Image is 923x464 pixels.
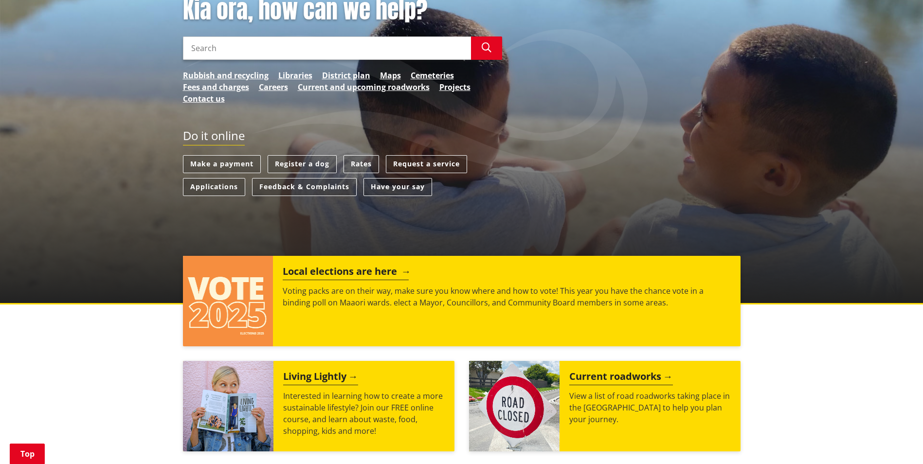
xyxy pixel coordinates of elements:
[183,129,245,146] h2: Do it online
[283,266,409,280] h2: Local elections are here
[183,361,454,451] a: Living Lightly Interested in learning how to create a more sustainable lifestyle? Join our FREE o...
[252,178,357,196] a: Feedback & Complaints
[183,93,225,105] a: Contact us
[439,81,471,93] a: Projects
[183,70,269,81] a: Rubbish and recycling
[283,285,730,308] p: Voting packs are on their way, make sure you know where and how to vote! This year you have the c...
[183,178,245,196] a: Applications
[259,81,288,93] a: Careers
[278,70,312,81] a: Libraries
[183,256,741,346] a: Local elections are here Voting packs are on their way, make sure you know where and how to vote!...
[569,390,731,425] p: View a list of road roadworks taking place in the [GEOGRAPHIC_DATA] to help you plan your journey.
[380,70,401,81] a: Maps
[283,371,358,385] h2: Living Lightly
[363,178,432,196] a: Have your say
[10,444,45,464] a: Top
[283,390,445,437] p: Interested in learning how to create a more sustainable lifestyle? Join our FREE online course, a...
[268,155,337,173] a: Register a dog
[344,155,379,173] a: Rates
[183,36,471,60] input: Search input
[298,81,430,93] a: Current and upcoming roadworks
[469,361,741,451] a: Current roadworks View a list of road roadworks taking place in the [GEOGRAPHIC_DATA] to help you...
[322,70,370,81] a: District plan
[411,70,454,81] a: Cemeteries
[469,361,560,451] img: Road closed sign
[183,361,273,451] img: Mainstream Green Workshop Series
[183,256,273,346] img: Vote 2025
[386,155,467,173] a: Request a service
[183,155,261,173] a: Make a payment
[569,371,673,385] h2: Current roadworks
[183,81,249,93] a: Fees and charges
